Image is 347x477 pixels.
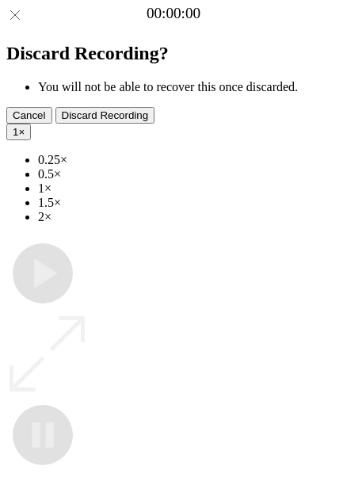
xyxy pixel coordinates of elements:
[6,43,341,64] h2: Discard Recording?
[6,124,31,140] button: 1×
[147,5,200,22] a: 00:00:00
[38,210,341,224] li: 2×
[55,107,155,124] button: Discard Recording
[38,181,341,196] li: 1×
[38,80,341,94] li: You will not be able to recover this once discarded.
[38,196,341,210] li: 1.5×
[38,167,341,181] li: 0.5×
[13,126,18,138] span: 1
[6,107,52,124] button: Cancel
[38,153,341,167] li: 0.25×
